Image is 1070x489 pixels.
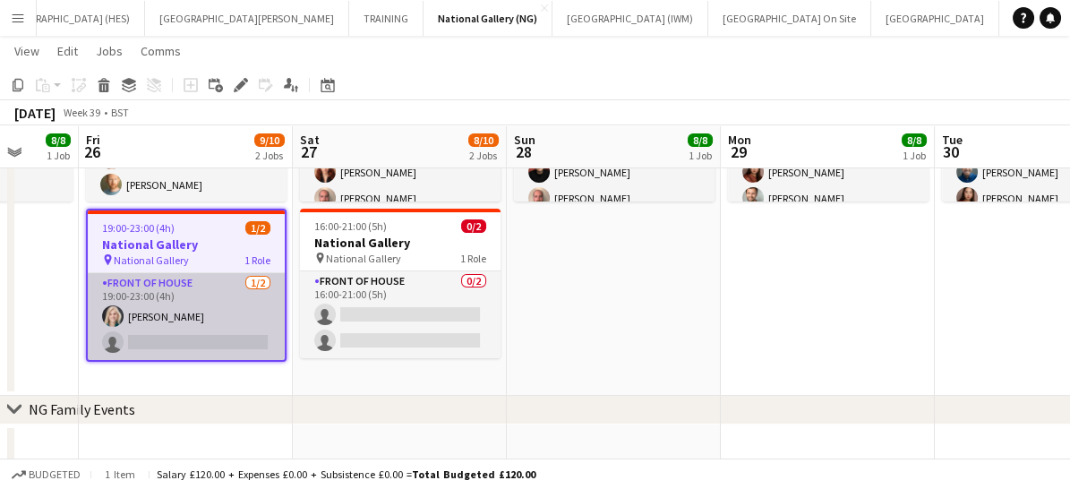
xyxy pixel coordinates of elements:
[111,106,129,119] div: BST
[29,400,135,418] div: NG Family Events
[552,1,708,36] button: [GEOGRAPHIC_DATA] (IWM)
[83,142,100,162] span: 26
[300,132,320,148] span: Sat
[939,142,963,162] span: 30
[141,43,181,59] span: Comms
[300,271,501,358] app-card-role: Front of House0/216:00-21:00 (5h)
[14,43,39,59] span: View
[461,219,486,233] span: 0/2
[468,133,499,147] span: 8/10
[57,43,78,59] span: Edit
[7,39,47,63] a: View
[300,235,501,251] h3: National Gallery
[300,209,501,358] app-job-card: 16:00-21:00 (5h)0/2National Gallery National Gallery1 RoleFront of House0/216:00-21:00 (5h)
[871,1,999,36] button: [GEOGRAPHIC_DATA]
[46,133,71,147] span: 8/8
[245,221,270,235] span: 1/2
[59,106,104,119] span: Week 39
[424,1,552,36] button: National Gallery (NG)
[469,149,498,162] div: 2 Jobs
[102,221,175,235] span: 19:00-23:00 (4h)
[412,468,535,481] span: Total Budgeted £120.00
[254,133,285,147] span: 9/10
[903,149,926,162] div: 1 Job
[145,1,349,36] button: [GEOGRAPHIC_DATA][PERSON_NAME]
[255,149,284,162] div: 2 Jobs
[326,252,401,265] span: National Gallery
[29,468,81,481] span: Budgeted
[244,253,270,267] span: 1 Role
[96,43,123,59] span: Jobs
[511,142,535,162] span: 28
[688,133,713,147] span: 8/8
[86,209,287,362] app-job-card: 19:00-23:00 (4h)1/2National Gallery National Gallery1 RoleFront of House1/219:00-23:00 (4h)[PERSO...
[708,1,871,36] button: [GEOGRAPHIC_DATA] On Site
[47,149,70,162] div: 1 Job
[157,468,535,481] div: Salary £120.00 + Expenses £0.00 + Subsistence £0.00 =
[689,149,712,162] div: 1 Job
[942,132,963,148] span: Tue
[728,132,751,148] span: Mon
[349,1,424,36] button: TRAINING
[460,252,486,265] span: 1 Role
[88,273,285,360] app-card-role: Front of House1/219:00-23:00 (4h)[PERSON_NAME]
[514,132,535,148] span: Sun
[50,39,85,63] a: Edit
[314,219,387,233] span: 16:00-21:00 (5h)
[9,465,83,485] button: Budgeted
[133,39,188,63] a: Comms
[98,468,141,481] span: 1 item
[86,132,100,148] span: Fri
[88,236,285,253] h3: National Gallery
[902,133,927,147] span: 8/8
[89,39,130,63] a: Jobs
[725,142,751,162] span: 29
[14,104,56,122] div: [DATE]
[297,142,320,162] span: 27
[114,253,189,267] span: National Gallery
